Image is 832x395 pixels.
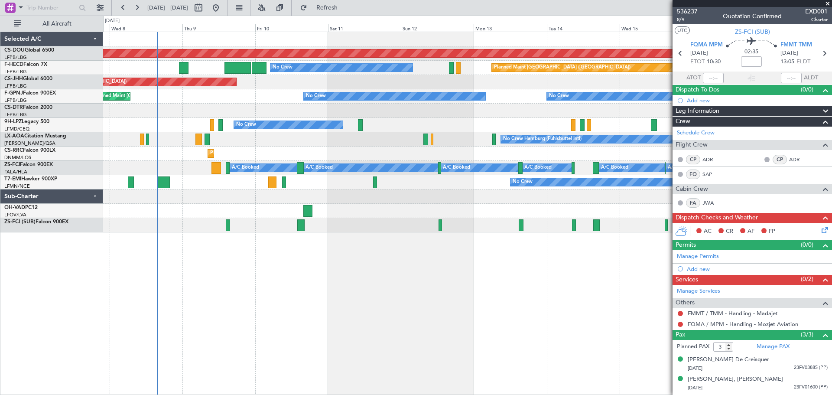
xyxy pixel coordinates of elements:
div: CP [686,155,700,164]
label: Planned PAX [677,343,709,351]
div: A/C Booked [524,161,552,174]
span: (0/0) [801,85,813,94]
span: [DATE] [780,49,798,58]
div: A/C Booked [232,161,259,174]
span: F-GPNJ [4,91,23,96]
div: Sat 11 [328,24,401,32]
div: No Crew [549,90,569,103]
a: FQMA / MPM - Handling - Mozjet Aviation [688,320,798,328]
span: Leg Information [676,106,719,116]
div: Fri 10 [255,24,328,32]
span: ATOT [686,74,701,82]
div: Planned Maint [GEOGRAPHIC_DATA] ([GEOGRAPHIC_DATA]) [494,61,630,74]
span: ALDT [804,74,818,82]
div: A/C Booked [443,161,470,174]
a: ZS-FCI (SUB)Falcon 900EX [4,219,68,225]
span: Crew [676,117,690,127]
div: A/C Booked [668,161,695,174]
span: Others [676,298,695,308]
span: 23FV03885 (PP) [794,364,828,372]
a: CS-RRCFalcon 900LX [4,148,55,153]
a: F-GPNJFalcon 900EX [4,91,56,96]
input: --:-- [703,73,724,83]
div: CP [773,155,787,164]
span: OH-VAD [4,205,25,210]
span: CS-RRC [4,148,23,153]
span: AF [747,227,754,236]
div: No Crew [236,118,256,131]
span: Dispatch Checks and Weather [676,213,758,223]
div: No Crew [306,90,326,103]
span: CR [726,227,733,236]
div: FO [686,170,700,179]
a: LFPB/LBG [4,97,27,104]
button: UTC [675,26,690,34]
span: ETOT [690,58,705,66]
span: Dispatch To-Dos [676,85,719,95]
span: 9H-LPZ [4,119,22,124]
a: LFMN/NCE [4,183,30,189]
span: LX-AOA [4,134,24,139]
span: [DATE] [688,365,702,372]
span: 10:30 [707,58,721,66]
span: All Aircraft [23,21,91,27]
a: F-HECDFalcon 7X [4,62,47,67]
div: [DATE] [105,17,120,25]
span: T7-EMI [4,176,21,182]
div: Quotation Confirmed [723,12,782,21]
span: (0/2) [801,274,813,284]
span: CS-JHH [4,76,23,82]
span: FP [769,227,775,236]
span: (0/0) [801,240,813,249]
span: FQMA MPM [690,41,723,49]
span: AC [704,227,712,236]
div: FA [686,198,700,208]
span: Cabin Crew [676,184,708,194]
div: Sun 12 [401,24,474,32]
input: Trip Number [26,1,76,14]
span: 23FV01600 (PP) [794,384,828,391]
div: Planned Maint Lagos ([PERSON_NAME]) [210,147,300,160]
a: CS-DOUGlobal 6500 [4,48,54,53]
a: ADR [702,156,722,163]
a: Schedule Crew [677,129,715,137]
a: LFPB/LBG [4,83,27,89]
span: Pax [676,330,685,340]
a: DNMM/LOS [4,154,31,161]
span: EXD001 [805,7,828,16]
span: [DATE] - [DATE] [147,4,188,12]
a: LX-AOACitation Mustang [4,134,66,139]
span: 02:35 [744,48,758,56]
div: A/C Booked [305,161,333,174]
a: CS-DTRFalcon 2000 [4,105,52,110]
a: LFPB/LBG [4,111,27,118]
a: OH-VADPC12 [4,205,38,210]
div: [PERSON_NAME] De Creisquer [688,356,769,364]
span: ZS-FCI (SUB) [735,27,770,36]
a: Manage Services [677,287,720,296]
span: CS-DOU [4,48,25,53]
span: (3/3) [801,330,813,339]
div: No Crew Hamburg (Fuhlsbuttel Intl) [503,133,582,146]
a: 9H-LPZLegacy 500 [4,119,49,124]
div: No Crew [513,176,533,189]
a: JWA [702,199,722,207]
span: [DATE] [690,49,708,58]
button: Refresh [296,1,348,15]
div: A/C Booked [601,161,628,174]
a: ZS-FCIFalcon 900EX [4,162,53,167]
a: LFOV/LVA [4,212,26,218]
div: Add new [687,97,828,104]
div: Add new [687,265,828,273]
span: Refresh [309,5,345,11]
span: 536237 [677,7,698,16]
span: [DATE] [688,385,702,391]
a: [PERSON_NAME]/QSA [4,140,55,147]
span: Permits [676,240,696,250]
div: Wed 15 [620,24,692,32]
span: FMMT TMM [780,41,812,49]
span: 8/9 [677,16,698,23]
a: Manage PAX [757,343,790,351]
span: CS-DTR [4,105,23,110]
div: [PERSON_NAME], [PERSON_NAME] [688,375,783,384]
